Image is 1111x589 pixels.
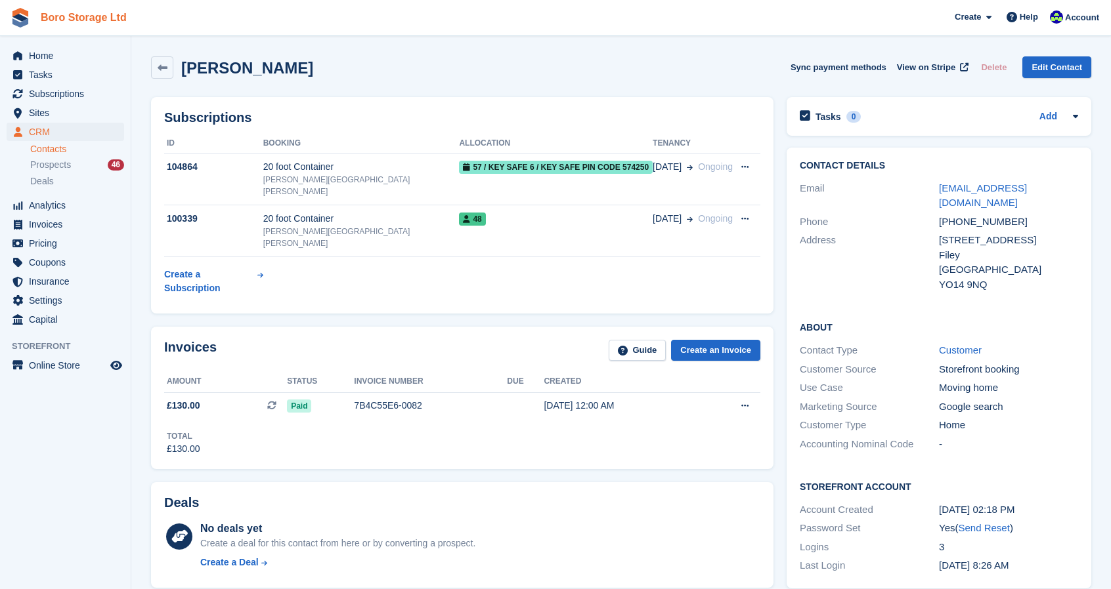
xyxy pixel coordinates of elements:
a: Create a Subscription [164,262,263,300]
div: Accounting Nominal Code [800,437,939,452]
h2: Subscriptions [164,110,760,125]
div: 20 foot Container [263,160,460,174]
h2: Deals [164,495,199,510]
span: Ongoing [698,213,733,224]
div: No deals yet [200,521,475,537]
div: 46 [108,159,124,171]
a: Create an Invoice [671,340,760,361]
div: Contact Type [800,343,939,358]
span: View on Stripe [897,61,955,74]
div: Yes [939,521,1078,536]
span: Settings [29,291,108,310]
span: Sites [29,104,108,122]
span: Tasks [29,66,108,84]
div: Last Login [800,558,939,573]
a: menu [7,66,124,84]
span: ( ) [955,522,1013,533]
th: Allocation [459,133,653,154]
span: 48 [459,213,485,226]
h2: About [800,320,1078,333]
div: [DATE] 02:18 PM [939,502,1078,518]
div: Total [167,430,200,442]
a: menu [7,215,124,234]
div: - [939,437,1078,452]
span: Create [955,10,981,24]
div: Password Set [800,521,939,536]
th: ID [164,133,263,154]
th: Invoice number [354,371,507,392]
time: 2025-08-15 07:26:32 UTC [939,559,1009,571]
a: Send Reset [958,522,1009,533]
a: Guide [609,340,666,361]
a: menu [7,291,124,310]
div: YO14 9NQ [939,277,1078,293]
button: Delete [976,56,1012,78]
span: Pricing [29,234,108,253]
a: menu [7,272,124,291]
div: 104864 [164,160,263,174]
a: Customer [939,344,982,355]
div: [PERSON_NAME][GEOGRAPHIC_DATA][PERSON_NAME] [263,174,460,197]
div: Create a Subscription [164,268,255,295]
a: menu [7,253,124,272]
a: menu [7,85,124,103]
span: Help [1020,10,1038,24]
span: Deals [30,175,54,188]
span: Invoices [29,215,108,234]
a: menu [7,123,124,141]
div: 7B4C55E6-0082 [354,399,507,413]
span: Account [1065,11,1099,24]
div: 3 [939,540,1078,555]
h2: [PERSON_NAME] [181,59,313,77]
div: Phone [800,214,939,230]
th: Due [507,371,544,392]
a: menu [7,196,124,214]
div: Moving home [939,380,1078,396]
span: Ongoing [698,161,733,172]
span: [DATE] [653,160,682,174]
div: Account Created [800,502,939,518]
div: 100339 [164,212,263,226]
div: Email [800,181,939,211]
div: Filey [939,248,1078,263]
a: Edit Contact [1022,56,1091,78]
span: Home [29,47,108,65]
a: Preview store [108,357,124,373]
th: Status [287,371,354,392]
button: Sync payment methods [791,56,886,78]
div: [STREET_ADDRESS] [939,233,1078,248]
div: Create a deal for this contact from here or by converting a prospect. [200,537,475,550]
span: Coupons [29,253,108,272]
a: Create a Deal [200,556,475,569]
th: Amount [164,371,287,392]
span: Paid [287,399,311,413]
a: Prospects 46 [30,158,124,172]
div: Marketing Source [800,399,939,415]
span: Analytics [29,196,108,214]
a: Contacts [30,143,124,155]
h2: Invoices [164,340,217,361]
span: Subscriptions [29,85,108,103]
h2: Contact Details [800,161,1078,171]
span: 57 / Key safe 6 / Key safe PIN code 574250 [459,161,653,174]
a: menu [7,47,124,65]
div: £130.00 [167,442,200,456]
a: menu [7,234,124,253]
div: Google search [939,399,1078,415]
img: Tobie Hillier [1050,10,1063,24]
div: Address [800,233,939,292]
img: stora-icon-8386f47178a22dfd0bd8f6a31ec36ba5ce8667c1dd55bd0f319d3a0aa187defe.svg [11,8,30,28]
a: menu [7,104,124,122]
span: Insurance [29,272,108,291]
span: CRM [29,123,108,141]
div: 20 foot Container [263,212,460,226]
div: Logins [800,540,939,555]
div: Create a Deal [200,556,259,569]
span: Capital [29,310,108,329]
th: Booking [263,133,460,154]
div: Use Case [800,380,939,396]
div: [GEOGRAPHIC_DATA] [939,262,1078,277]
span: Prospects [30,159,71,171]
span: Storefront [12,340,131,353]
div: [DATE] 12:00 AM [544,399,699,413]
